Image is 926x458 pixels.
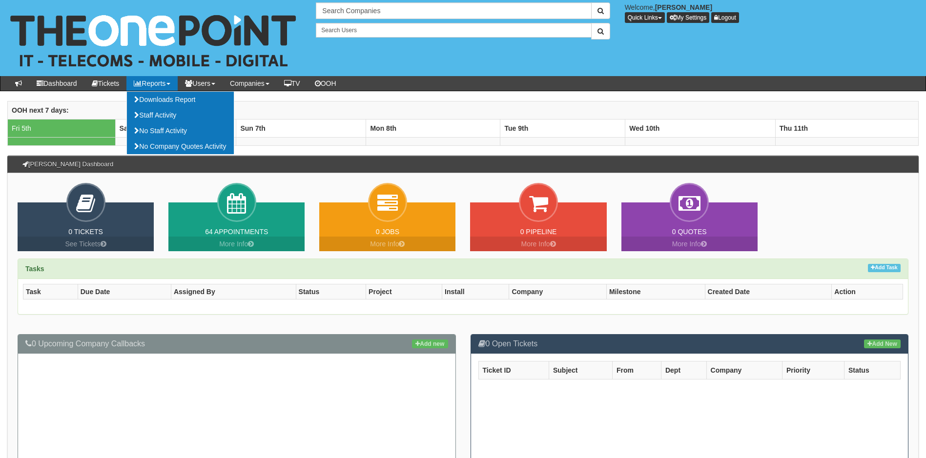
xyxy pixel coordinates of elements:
th: Tue 9th [500,119,625,137]
a: Add New [864,339,901,348]
a: Staff Activity [127,107,233,123]
th: Sun 7th [236,119,366,137]
a: Logout [711,12,739,23]
th: Priority [782,361,844,379]
th: OOH next 7 days: [8,101,919,119]
a: My Settings [667,12,710,23]
a: Companies [223,76,277,91]
th: Project [366,284,442,299]
button: Quick Links [625,12,665,23]
th: Dept [661,361,706,379]
a: See Tickets [18,237,154,251]
th: Ticket ID [478,361,549,379]
a: More Info [470,237,606,251]
a: More Info [168,237,305,251]
th: Created Date [705,284,832,299]
a: Downloads Report [127,92,233,107]
th: Task [23,284,78,299]
th: Subject [549,361,612,379]
h3: 0 Open Tickets [478,339,901,348]
th: Wed 10th [625,119,775,137]
h3: 0 Upcoming Company Callbacks [25,339,448,348]
th: Mon 8th [366,119,500,137]
th: Sat 6th [115,119,236,137]
h3: [PERSON_NAME] Dashboard [18,156,118,173]
th: Thu 11th [775,119,918,137]
strong: Tasks [25,265,44,273]
th: Status [296,284,366,299]
th: Install [442,284,509,299]
th: Status [844,361,900,379]
a: 0 Jobs [376,228,399,236]
b: [PERSON_NAME] [655,3,712,11]
td: Fri 5th [8,119,116,137]
th: Action [832,284,903,299]
a: TV [277,76,308,91]
th: Due Date [78,284,171,299]
a: No Company Quotes Activity [127,139,233,154]
a: 0 Pipeline [520,228,557,236]
input: Search Users [316,23,591,38]
th: Milestone [606,284,705,299]
a: Add new [412,339,448,348]
a: Reports [126,76,178,91]
a: Dashboard [29,76,84,91]
a: More Info [319,237,455,251]
a: 0 Quotes [672,228,707,236]
th: Assigned By [171,284,296,299]
a: No Staff Activity [127,123,233,139]
div: Welcome, [617,2,926,23]
a: Tickets [84,76,127,91]
input: Search Companies [316,2,591,19]
th: Company [509,284,607,299]
a: Add Task [868,264,901,272]
a: Users [178,76,223,91]
th: Company [706,361,782,379]
a: More Info [621,237,758,251]
a: 0 Tickets [68,228,103,236]
a: 64 Appointments [205,228,268,236]
a: OOH [308,76,344,91]
th: From [612,361,661,379]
